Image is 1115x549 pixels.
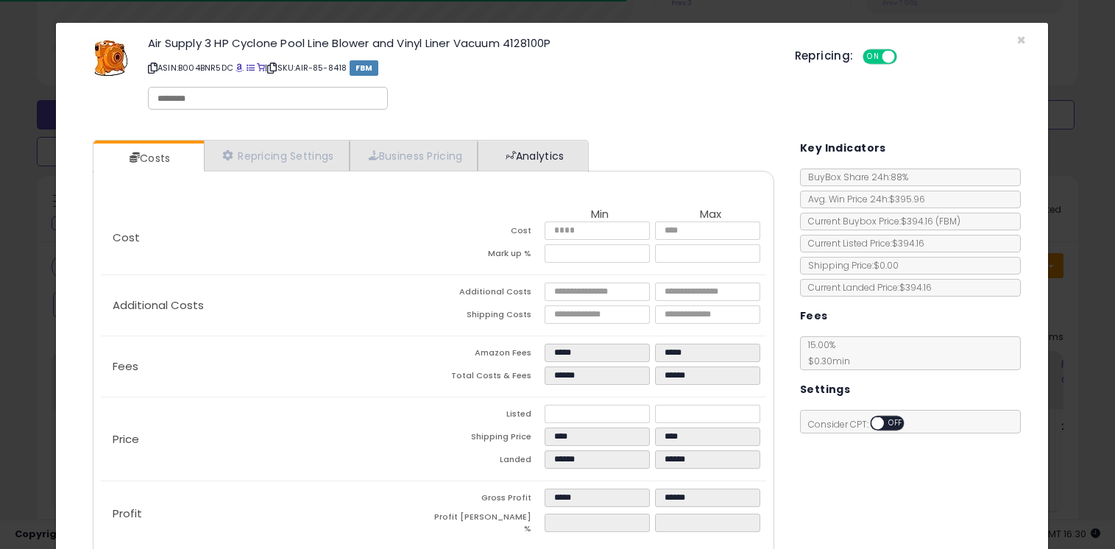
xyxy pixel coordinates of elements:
span: Shipping Price: $0.00 [801,259,899,272]
h5: Fees [800,307,828,325]
a: All offer listings [247,62,255,74]
td: Cost [433,222,545,244]
a: Your listing only [257,62,265,74]
p: Profit [101,508,433,520]
span: × [1016,29,1026,51]
p: Cost [101,232,433,244]
td: Landed [433,450,545,473]
span: OFF [894,51,918,63]
a: Costs [93,144,202,173]
a: Business Pricing [350,141,478,171]
td: Additional Costs [433,283,545,305]
span: $0.30 min [801,355,850,367]
span: BuyBox Share 24h: 88% [801,171,908,183]
a: Analytics [478,141,587,171]
span: ON [864,51,882,63]
span: OFF [884,417,907,430]
span: Current Listed Price: $394.16 [801,237,924,249]
a: BuyBox page [236,62,244,74]
p: ASIN: B004BNR5DC | SKU: AIR-85-8418 [148,56,773,79]
h5: Settings [800,380,850,399]
td: Shipping Price [433,428,545,450]
img: 41gqomreUmL._SL60_.jpg [89,38,133,79]
td: Total Costs & Fees [433,366,545,389]
span: $394.16 [901,215,960,227]
td: Gross Profit [433,489,545,511]
p: Additional Costs [101,300,433,311]
p: Fees [101,361,433,372]
span: Current Landed Price: $394.16 [801,281,932,294]
td: Shipping Costs [433,305,545,328]
td: Listed [433,405,545,428]
h5: Key Indicators [800,139,886,157]
a: Repricing Settings [204,141,350,171]
span: FBM [350,60,379,76]
p: Price [101,433,433,445]
span: Current Buybox Price: [801,215,960,227]
span: Avg. Win Price 24h: $395.96 [801,193,925,205]
th: Min [545,208,656,222]
td: Profit [PERSON_NAME] % [433,511,545,539]
h3: Air Supply 3 HP Cyclone Pool Line Blower and Vinyl Liner Vacuum 4128100P [148,38,773,49]
span: ( FBM ) [935,215,960,227]
th: Max [655,208,766,222]
span: 15.00 % [801,339,850,367]
td: Amazon Fees [433,344,545,366]
h5: Repricing: [795,50,854,62]
span: Consider CPT: [801,418,924,431]
td: Mark up % [433,244,545,267]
